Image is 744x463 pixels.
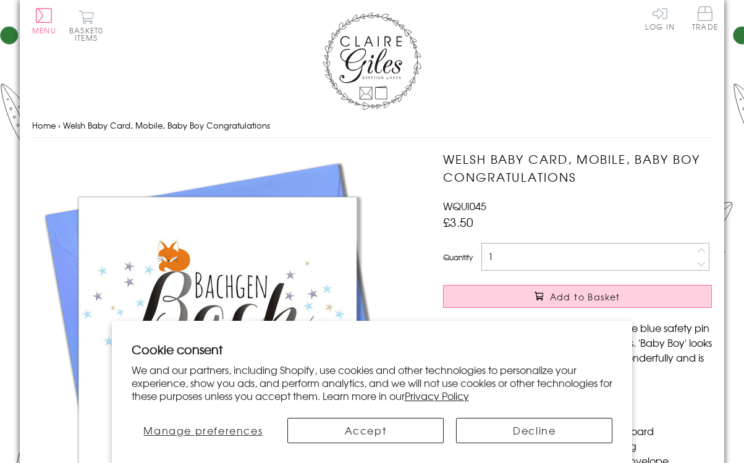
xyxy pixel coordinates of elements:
span: Welsh Baby Card, Mobile, Baby Boy Congratulations [63,119,270,131]
button: Basket0 items [69,10,103,41]
h1: Welsh Baby Card, Mobile, Baby Boy Congratulations [443,150,712,186]
span: Menu [32,25,56,36]
button: Decline [456,418,612,443]
p: We and our partners, including Shopify, use cookies and other technologies to personalize your ex... [132,363,613,402]
img: Claire Giles Greetings Cards [323,12,421,110]
nav: breadcrumbs [32,113,712,138]
span: 0 items [75,25,103,43]
a: Home [32,119,56,131]
a: Log In [645,6,675,30]
span: Manage preferences [143,423,263,438]
button: Accept [287,418,444,443]
button: Add to Basket [443,285,712,308]
span: £3.50 [443,213,473,231]
h2: Cookie consent [132,341,613,358]
a: Privacy Policy [405,388,469,403]
label: Quantity [443,252,473,263]
span: Trade [692,6,718,30]
span: › [58,119,61,131]
button: Manage preferences [132,418,275,443]
span: Add to Basket [550,291,620,303]
button: Menu [32,8,56,34]
span: WQUI045 [443,198,486,213]
a: Trade [692,6,718,33]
